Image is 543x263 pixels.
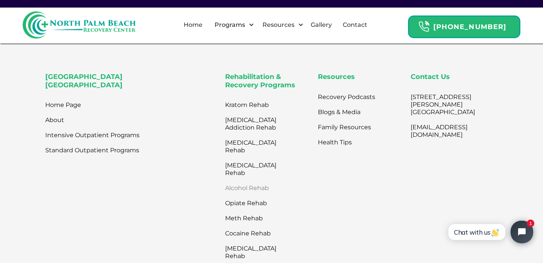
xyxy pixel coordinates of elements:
a: Contact [338,13,372,37]
a: [EMAIL_ADDRESS][DOMAIN_NAME] [411,120,475,142]
a: Home Page [45,97,81,113]
a: Blogs & Media [318,105,360,120]
a: Cocaine Rehab [225,226,289,241]
strong: Rehabilitation & Recovery Programs [225,73,295,89]
div: Programs [208,13,256,37]
a: [MEDICAL_DATA] Rehab [225,135,289,158]
a: Meth Rehab [225,211,289,226]
a: [STREET_ADDRESS][PERSON_NAME][GEOGRAPHIC_DATA] [411,90,475,120]
a: Kratom Rehab [225,97,289,113]
a: Intensive Outpatient Programs [45,128,140,143]
a: Home [179,13,207,37]
a: [MEDICAL_DATA] Rehab [225,158,289,181]
a: Family Resources [318,120,371,135]
a: Header Calendar Icons[PHONE_NUMBER] [408,12,520,38]
strong: [PHONE_NUMBER] [433,23,506,31]
a: Health Tips [318,135,352,150]
iframe: Tidio Chat [440,214,540,250]
a: Standard Outpatient Programs [45,143,139,158]
div: Resources [256,13,305,37]
a: Recovery Podcasts [318,90,375,105]
strong: Contact Us [411,73,450,81]
div: Resources [261,20,296,29]
div: Programs [213,20,247,29]
a: Alcohol Rehab [225,181,289,196]
strong: [GEOGRAPHIC_DATA] [GEOGRAPHIC_DATA] [45,73,123,89]
a: Opiate Rehab [225,196,289,211]
a: About [45,113,64,128]
a: [MEDICAL_DATA] Addiction Rehab [225,113,289,135]
img: Header Calendar Icons [418,21,429,32]
a: Gallery [306,13,336,37]
strong: Resources [318,73,355,81]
